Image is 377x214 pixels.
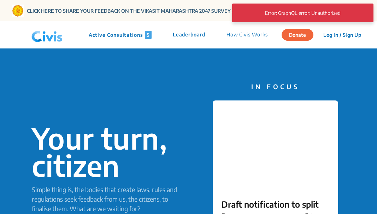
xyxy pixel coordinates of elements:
[282,31,319,38] a: Donate
[32,125,189,179] p: Your turn, citizen
[89,31,152,39] p: Active Consultations
[241,6,365,19] p: Error: GraphQL error: Unauthorized
[32,185,189,213] p: Simple thing is, the bodies that create laws, rules and regulations seek feedback from us, the ci...
[319,29,366,40] button: Log In / Sign Up
[145,31,152,39] span: 5
[12,5,24,17] img: Gom Logo
[27,7,365,15] a: CLICK HERE TO SHARE YOUR FEEDBACK ON THE VIKASIT MAHARASHTRA 2047 SURVEY SUPPORTED BY CIVIC INNOV...
[173,31,205,39] p: Leaderboard
[29,24,65,46] img: navlogo.png
[213,82,338,91] p: IN FOCUS
[282,29,313,41] button: Donate
[226,31,268,39] p: How Civis Works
